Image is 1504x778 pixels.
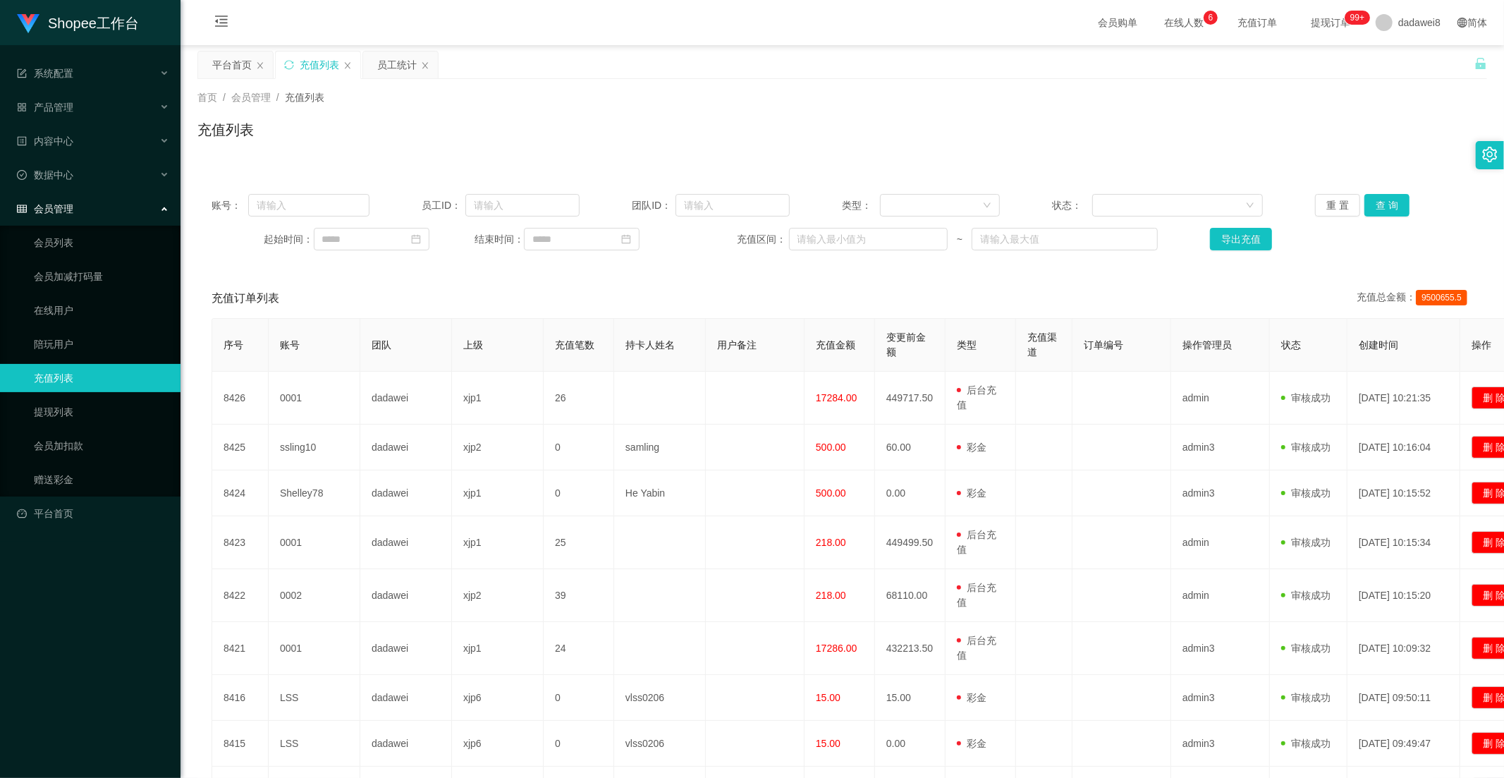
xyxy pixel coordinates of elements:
span: 审核成功 [1281,442,1331,453]
td: xjp1 [452,470,544,516]
span: 数据中心 [17,169,73,181]
td: Shelley78 [269,470,360,516]
span: 审核成功 [1281,692,1331,703]
input: 请输入 [248,194,369,217]
span: 充值列表 [285,92,324,103]
span: 审核成功 [1281,537,1331,548]
span: 结束时间： [475,232,524,247]
td: dadawei [360,372,452,425]
td: dadawei [360,721,452,767]
span: 审核成功 [1281,738,1331,749]
i: 图标: close [256,61,264,70]
span: 17286.00 [816,643,857,654]
span: 变更前金额 [886,332,926,358]
td: He Yabin [614,470,706,516]
td: xjp2 [452,569,544,622]
i: 图标: unlock [1474,57,1487,70]
h1: Shopee工作台 [48,1,139,46]
td: 8415 [212,721,269,767]
td: 24 [544,622,614,675]
p: 6 [1209,11,1213,25]
td: [DATE] 09:49:47 [1347,721,1460,767]
i: 图标: appstore-o [17,102,27,112]
td: 25 [544,516,614,569]
span: 后台充值 [957,582,996,608]
td: vlss0206 [614,675,706,721]
span: 彩金 [957,442,986,453]
td: xjp2 [452,425,544,470]
span: 持卡人姓名 [625,339,675,351]
td: 8421 [212,622,269,675]
a: 赠送彩金 [34,466,169,494]
span: 起始时间： [264,232,314,247]
a: 在线用户 [34,296,169,324]
span: 15.00 [816,738,840,749]
td: admin [1171,372,1270,425]
button: 查 询 [1364,194,1410,217]
sup: 6 [1204,11,1218,25]
span: 类型 [957,339,977,351]
i: 图标: menu-fold [197,1,245,46]
div: 充值总金额： [1357,290,1473,307]
span: 审核成功 [1281,487,1331,499]
td: 8422 [212,569,269,622]
span: 首页 [197,92,217,103]
i: 图标: calendar [621,234,631,244]
a: 图标: dashboard平台首页 [17,499,169,528]
i: 图标: close [421,61,429,70]
span: 员工ID： [422,198,465,213]
i: 图标: global [1457,18,1467,28]
i: 图标: profile [17,136,27,146]
td: 0 [544,721,614,767]
span: 审核成功 [1281,590,1331,601]
i: 图标: close [343,61,352,70]
i: 图标: table [17,204,27,214]
td: 432213.50 [875,622,946,675]
span: 会员管理 [17,203,73,214]
span: 用户备注 [717,339,757,351]
td: vlss0206 [614,721,706,767]
td: 8416 [212,675,269,721]
input: 请输入 [465,194,580,217]
td: 0 [544,470,614,516]
span: 会员管理 [231,92,271,103]
span: 后台充值 [957,384,996,411]
span: 充值金额 [816,339,855,351]
td: 0001 [269,372,360,425]
td: admin3 [1171,470,1270,516]
td: 0001 [269,622,360,675]
h1: 充值列表 [197,119,254,140]
td: xjp6 [452,675,544,721]
td: admin [1171,516,1270,569]
i: 图标: down [983,201,991,211]
span: 团队ID： [632,198,675,213]
td: ssling10 [269,425,360,470]
td: [DATE] 10:09:32 [1347,622,1460,675]
span: 218.00 [816,590,846,601]
img: logo.9652507e.png [17,14,39,34]
span: 账号 [280,339,300,351]
td: [DATE] 10:15:20 [1347,569,1460,622]
i: 图标: check-circle-o [17,170,27,180]
span: 彩金 [957,487,986,499]
td: 8426 [212,372,269,425]
td: dadawei [360,516,452,569]
span: 500.00 [816,487,846,499]
input: 请输入最大值 [972,228,1157,250]
span: 15.00 [816,692,840,703]
a: 会员加扣款 [34,432,169,460]
div: 充值列表 [300,51,339,78]
a: 充值列表 [34,364,169,392]
span: 充值订单列表 [212,290,279,307]
td: 0.00 [875,470,946,516]
span: 彩金 [957,738,986,749]
td: 0.00 [875,721,946,767]
td: LSS [269,675,360,721]
input: 请输入最小值为 [789,228,948,250]
td: dadawei [360,569,452,622]
td: dadawei [360,622,452,675]
td: admin3 [1171,675,1270,721]
td: 26 [544,372,614,425]
span: 充值笔数 [555,339,594,351]
span: 500.00 [816,442,846,453]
